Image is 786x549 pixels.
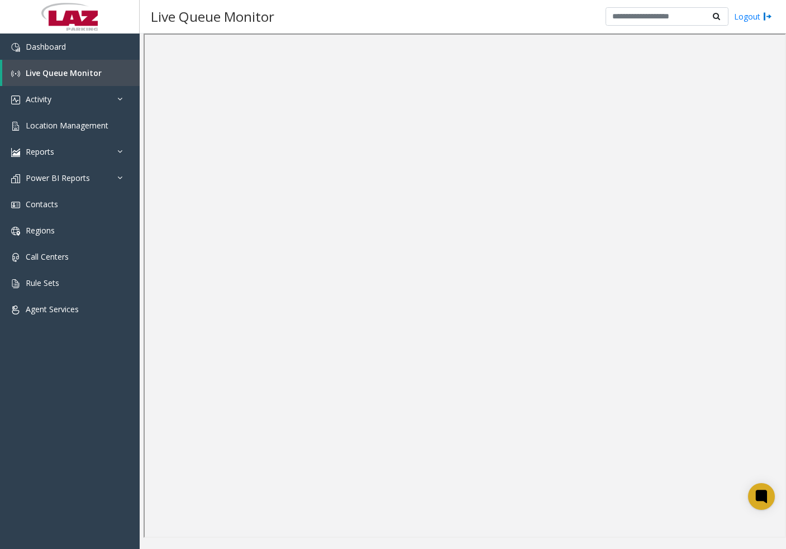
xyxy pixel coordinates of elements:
img: 'icon' [11,200,20,209]
span: Reports [26,146,54,157]
img: 'icon' [11,227,20,236]
img: 'icon' [11,43,20,52]
h3: Live Queue Monitor [145,3,280,30]
img: 'icon' [11,96,20,104]
a: Logout [734,11,772,22]
span: Call Centers [26,251,69,262]
span: Contacts [26,199,58,209]
span: Agent Services [26,304,79,314]
img: logout [763,11,772,22]
span: Rule Sets [26,278,59,288]
img: 'icon' [11,174,20,183]
img: 'icon' [11,69,20,78]
span: Location Management [26,120,108,131]
img: 'icon' [11,279,20,288]
img: 'icon' [11,305,20,314]
img: 'icon' [11,122,20,131]
span: Regions [26,225,55,236]
a: Live Queue Monitor [2,60,140,86]
img: 'icon' [11,253,20,262]
span: Activity [26,94,51,104]
img: 'icon' [11,148,20,157]
span: Live Queue Monitor [26,68,102,78]
span: Power BI Reports [26,173,90,183]
span: Dashboard [26,41,66,52]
